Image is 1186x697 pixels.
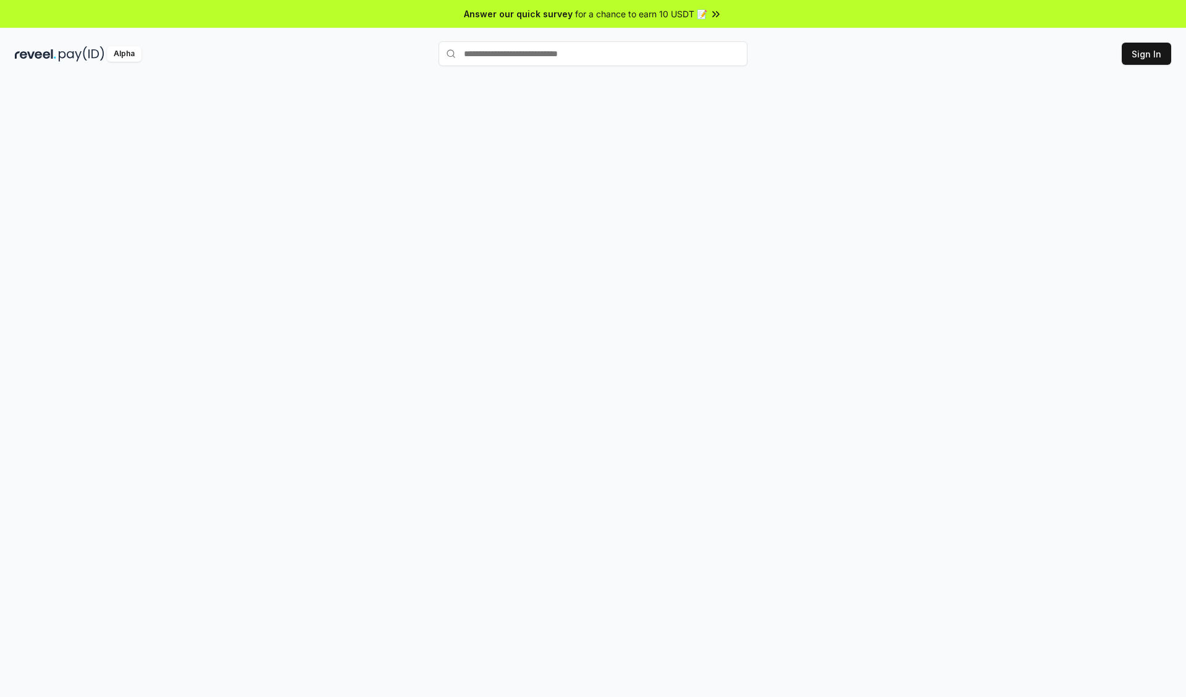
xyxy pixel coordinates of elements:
img: reveel_dark [15,46,56,62]
button: Sign In [1122,43,1171,65]
img: pay_id [59,46,104,62]
div: Alpha [107,46,141,62]
span: Answer our quick survey [464,7,573,20]
span: for a chance to earn 10 USDT 📝 [575,7,707,20]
